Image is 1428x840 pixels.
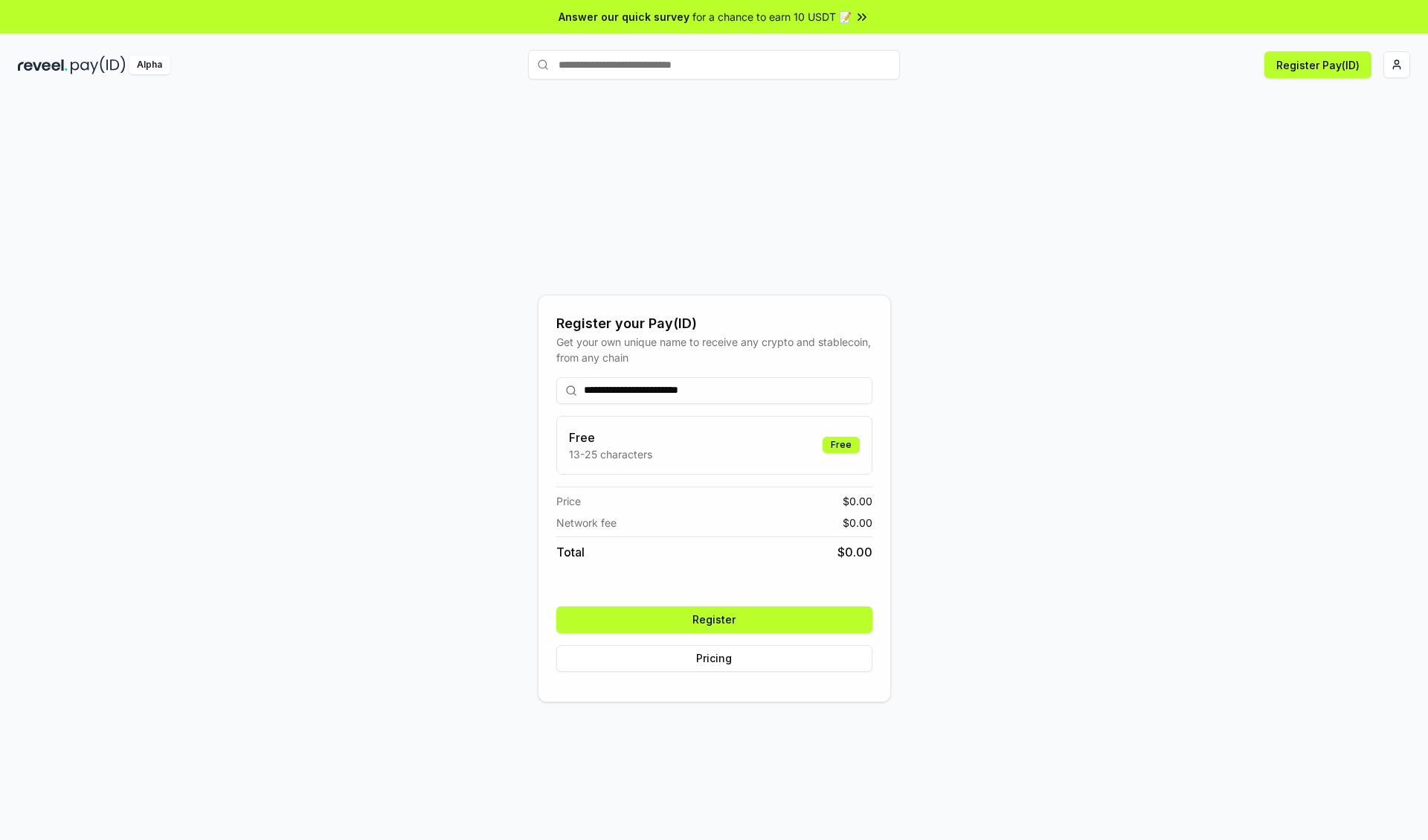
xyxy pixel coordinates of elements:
[556,493,581,509] span: Price
[556,543,585,561] span: Total
[843,493,872,509] span: $ 0.00
[559,9,689,25] span: Answer our quick survey
[843,515,872,530] span: $ 0.00
[692,9,852,25] span: for a chance to earn 10 USDT 📝
[556,313,872,334] div: Register your Pay(ID)
[18,56,68,74] img: reveel_dark
[556,645,872,672] button: Pricing
[556,606,872,633] button: Register
[569,446,652,462] p: 13-25 characters
[569,429,652,446] h3: Free
[837,543,872,561] span: $ 0.00
[1264,51,1371,78] button: Register Pay(ID)
[556,334,872,365] div: Get your own unique name to receive any crypto and stablecoin, from any chain
[129,56,170,74] div: Alpha
[71,56,126,74] img: pay_id
[823,437,860,453] div: Free
[556,515,617,530] span: Network fee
